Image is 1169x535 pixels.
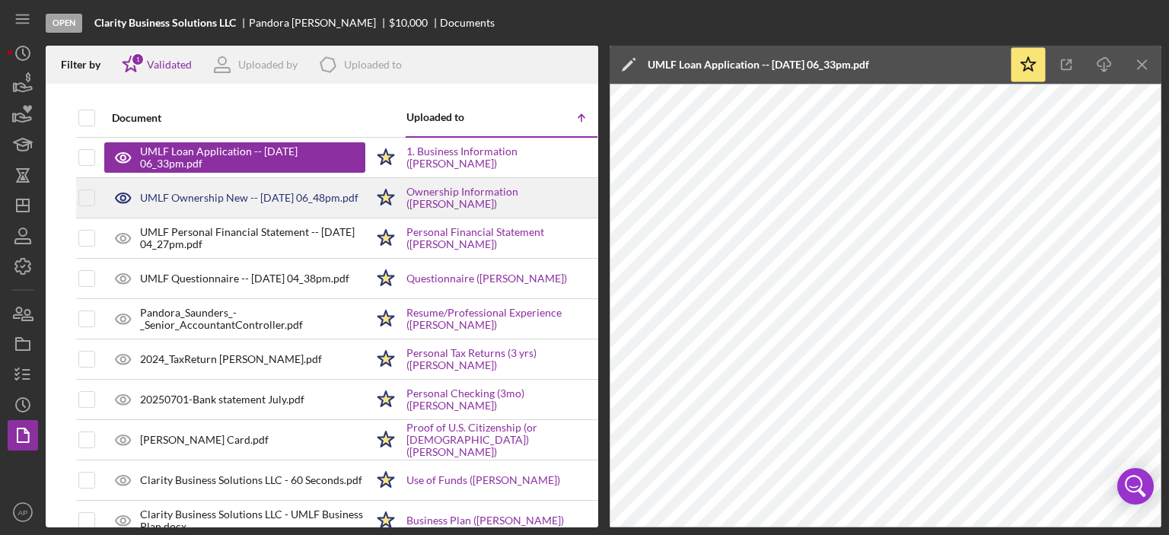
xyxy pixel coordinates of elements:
[140,393,304,406] div: 20250701-Bank statement July.pdf
[406,347,597,371] a: Personal Tax Returns (3 yrs) ([PERSON_NAME])
[140,272,349,285] div: UMLF Questionnaire -- [DATE] 04_38pm.pdf
[140,226,365,250] div: UMLF Personal Financial Statement -- [DATE] 04_27pm.pdf
[18,508,28,517] text: AP
[406,307,597,331] a: Resume/Professional Experience ([PERSON_NAME])
[61,59,112,71] div: Filter by
[1117,468,1154,505] div: Open Intercom Messenger
[140,508,365,533] div: Clarity Business Solutions LLC - UMLF Business Plan.docx
[140,145,350,170] div: UMLF Loan Application -- [DATE] 06_33pm.pdf
[389,16,428,29] span: $10,000
[140,353,322,365] div: 2024_TaxReturn [PERSON_NAME].pdf
[140,474,362,486] div: Clarity Business Solutions LLC - 60 Seconds.pdf
[648,59,869,71] div: UMLF Loan Application -- [DATE] 06_33pm.pdf
[440,17,495,29] div: Documents
[406,145,597,170] a: 1. Business Information ([PERSON_NAME])
[406,387,597,412] a: Personal Checking (3mo) ([PERSON_NAME])
[94,17,236,29] b: Clarity Business Solutions LLC
[406,272,567,285] a: Questionnaire ([PERSON_NAME])
[406,514,564,527] a: Business Plan ([PERSON_NAME])
[46,14,82,33] div: Open
[406,111,502,123] div: Uploaded to
[147,59,192,71] div: Validated
[406,226,597,250] a: Personal Financial Statement ([PERSON_NAME])
[140,192,358,204] div: UMLF Ownership New -- [DATE] 06_48pm.pdf
[406,422,597,458] a: Proof of U.S. Citizenship (or [DEMOGRAPHIC_DATA]) ([PERSON_NAME])
[406,474,560,486] a: Use of Funds ([PERSON_NAME])
[112,112,365,124] div: Document
[344,59,402,71] div: Uploaded to
[249,17,389,29] div: Pandora [PERSON_NAME]
[131,53,145,66] div: 1
[8,497,38,527] button: AP
[140,307,365,331] div: Pandora_Saunders_-_Senior_AccountantController.pdf
[406,186,597,210] a: Ownership Information ([PERSON_NAME])
[140,434,269,446] div: [PERSON_NAME] Card.pdf
[238,59,298,71] div: Uploaded by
